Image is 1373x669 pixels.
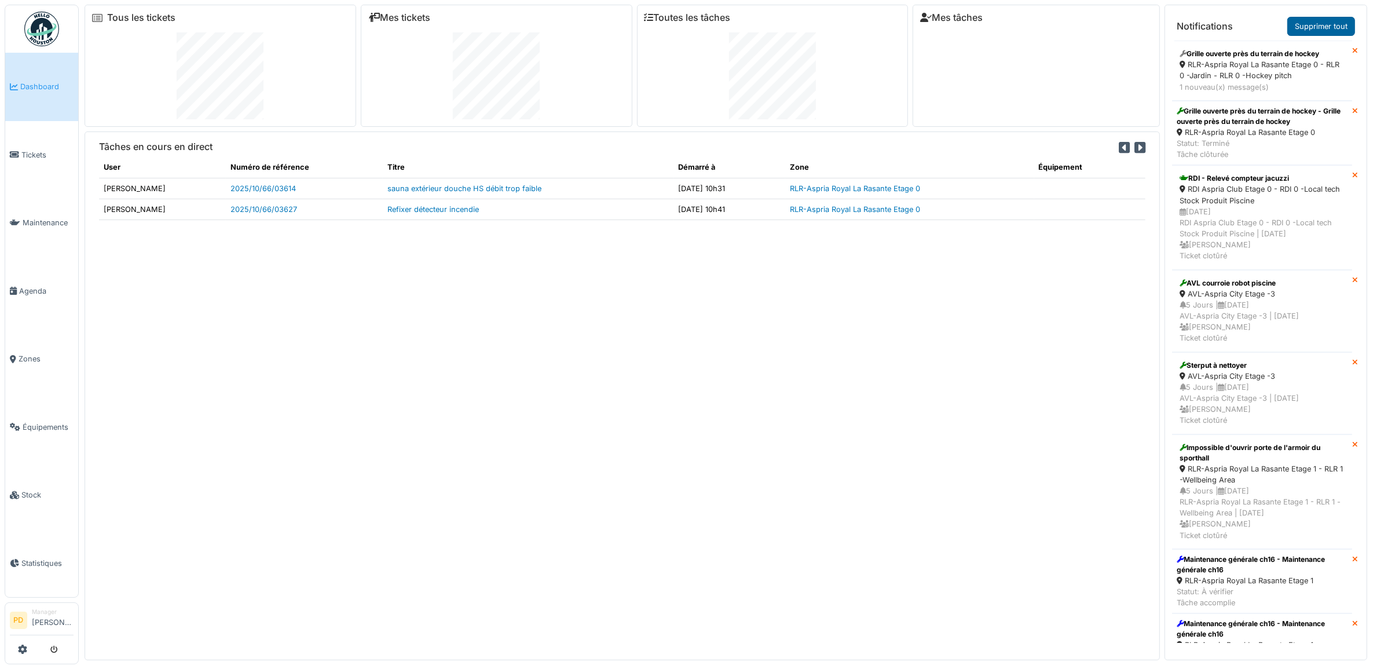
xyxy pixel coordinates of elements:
[99,199,226,220] td: [PERSON_NAME]
[1034,157,1146,178] th: Équipement
[5,121,78,189] a: Tickets
[1180,49,1345,59] div: Grille ouverte près du terrain de hockey
[23,217,74,228] span: Maintenance
[1172,270,1352,352] a: AVL courroie robot piscine AVL-Aspria City Etage -3 5 Jours |[DATE]AVL-Aspria City Etage -3 | [DA...
[674,178,785,199] td: [DATE] 10h31
[674,199,785,220] td: [DATE] 10h41
[920,12,983,23] a: Mes tâches
[645,12,731,23] a: Toutes les tâches
[1180,463,1345,485] div: RLR-Aspria Royal La Rasante Etage 1 - RLR 1 -Wellbeing Area
[1287,17,1355,36] a: Supprimer tout
[1180,299,1345,344] div: 5 Jours | [DATE] AVL-Aspria City Etage -3 | [DATE] [PERSON_NAME] Ticket clotûré
[1172,101,1352,166] a: Grille ouverte près du terrain de hockey - Grille ouverte près du terrain de hockey RLR-Aspria Ro...
[99,141,213,152] h6: Tâches en cours en direct
[10,608,74,635] a: PD Manager[PERSON_NAME]
[104,163,120,171] span: translation missing: fr.shared.user
[1180,82,1345,93] div: 1 nouveau(x) message(s)
[5,257,78,326] a: Agenda
[5,393,78,462] a: Équipements
[32,608,74,616] div: Manager
[5,189,78,257] a: Maintenance
[387,205,479,214] a: Refixer détecteur incendie
[5,529,78,598] a: Statistiques
[24,12,59,46] img: Badge_color-CXgf-gQk.svg
[387,184,541,193] a: sauna extérieur douche HS débit trop faible
[1172,549,1352,614] a: Maintenance générale ch16 - Maintenance générale ch16 RLR-Aspria Royal La Rasante Etage 1 Statut:...
[1177,619,1348,639] div: Maintenance générale ch16 - Maintenance générale ch16
[99,178,226,199] td: [PERSON_NAME]
[1172,41,1352,101] a: Grille ouverte près du terrain de hockey RLR-Aspria Royal La Rasante Etage 0 - RLR 0 -Jardin - RL...
[1177,639,1348,650] div: RLR-Aspria Royal La Rasante Etage 1
[20,81,74,92] span: Dashboard
[1180,443,1345,463] div: Impossible d'ouvrir porte de l'armoir du sporthall
[1180,59,1345,81] div: RLR-Aspria Royal La Rasante Etage 0 - RLR 0 -Jardin - RLR 0 -Hockey pitch
[790,205,920,214] a: RLR-Aspria Royal La Rasante Etage 0
[1180,382,1345,426] div: 5 Jours | [DATE] AVL-Aspria City Etage -3 | [DATE] [PERSON_NAME] Ticket clotûré
[1180,485,1345,541] div: 5 Jours | [DATE] RLR-Aspria Royal La Rasante Etage 1 - RLR 1 -Wellbeing Area | [DATE] [PERSON_NAM...
[5,461,78,529] a: Stock
[1180,173,1345,184] div: RDI - Relevé compteur jacuzzi
[383,157,674,178] th: Titre
[21,149,74,160] span: Tickets
[32,608,74,633] li: [PERSON_NAME]
[368,12,430,23] a: Mes tickets
[1177,138,1348,160] div: Statut: Terminé Tâche clôturée
[1177,586,1348,608] div: Statut: À vérifier Tâche accomplie
[1177,21,1233,32] h6: Notifications
[1180,278,1345,288] div: AVL courroie robot piscine
[1177,554,1348,575] div: Maintenance générale ch16 - Maintenance générale ch16
[790,184,920,193] a: RLR-Aspria Royal La Rasante Etage 0
[1177,127,1348,138] div: RLR-Aspria Royal La Rasante Etage 0
[19,286,74,297] span: Agenda
[19,353,74,364] span: Zones
[230,184,296,193] a: 2025/10/66/03614
[1177,106,1348,127] div: Grille ouverte près du terrain de hockey - Grille ouverte près du terrain de hockey
[1177,575,1348,586] div: RLR-Aspria Royal La Rasante Etage 1
[1180,184,1345,206] div: RDI Aspria Club Etage 0 - RDI 0 -Local tech Stock Produit Piscine
[1172,165,1352,269] a: RDI - Relevé compteur jacuzzi RDI Aspria Club Etage 0 - RDI 0 -Local tech Stock Produit Piscine [...
[5,325,78,393] a: Zones
[1180,360,1345,371] div: Sterput à nettoyer
[1172,434,1352,549] a: Impossible d'ouvrir porte de l'armoir du sporthall RLR-Aspria Royal La Rasante Etage 1 - RLR 1 -W...
[21,489,74,500] span: Stock
[1180,206,1345,262] div: [DATE] RDI Aspria Club Etage 0 - RDI 0 -Local tech Stock Produit Piscine | [DATE] [PERSON_NAME] T...
[674,157,785,178] th: Démarré à
[23,422,74,433] span: Équipements
[107,12,175,23] a: Tous les tickets
[21,558,74,569] span: Statistiques
[1180,371,1345,382] div: AVL-Aspria City Etage -3
[1172,352,1352,434] a: Sterput à nettoyer AVL-Aspria City Etage -3 5 Jours |[DATE]AVL-Aspria City Etage -3 | [DATE] [PER...
[785,157,1034,178] th: Zone
[1180,288,1345,299] div: AVL-Aspria City Etage -3
[226,157,383,178] th: Numéro de référence
[5,53,78,121] a: Dashboard
[10,612,27,629] li: PD
[230,205,297,214] a: 2025/10/66/03627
